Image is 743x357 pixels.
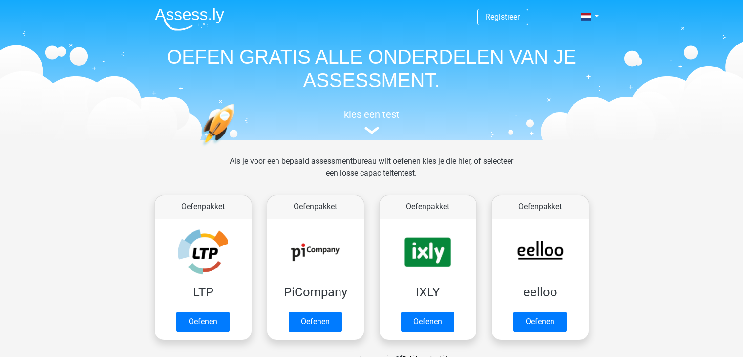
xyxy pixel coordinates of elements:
div: Als je voor een bepaald assessmentbureau wilt oefenen kies je die hier, of selecteer een losse ca... [222,156,521,191]
a: Oefenen [176,312,230,332]
a: Registreer [486,12,520,22]
img: assessment [364,127,379,134]
a: Oefenen [289,312,342,332]
h5: kies een test [147,109,596,120]
a: Oefenen [513,312,567,332]
a: kies een test [147,109,596,134]
img: oefenen [201,104,273,192]
img: Assessly [155,8,224,31]
a: Oefenen [401,312,454,332]
h1: OEFEN GRATIS ALLE ONDERDELEN VAN JE ASSESSMENT. [147,45,596,92]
